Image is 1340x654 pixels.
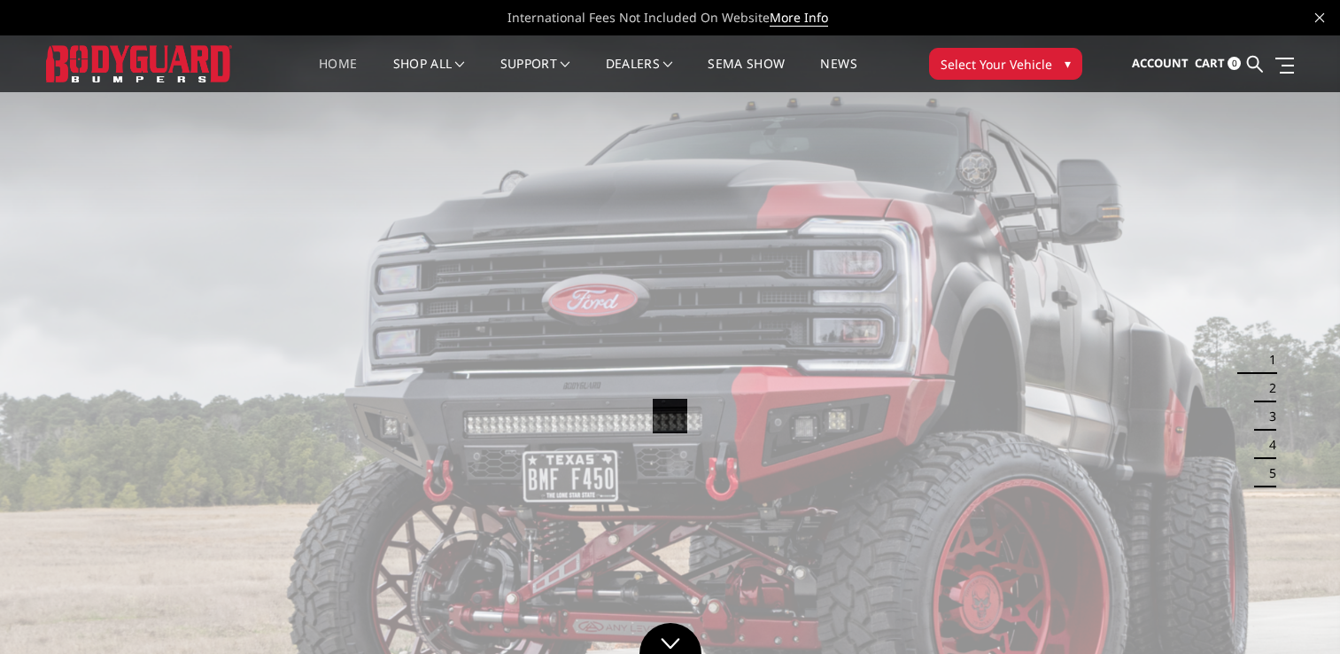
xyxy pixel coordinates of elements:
a: Support [500,58,570,92]
button: Select Your Vehicle [929,48,1082,80]
button: 2 of 5 [1259,374,1276,402]
a: Account [1132,40,1189,88]
a: Home [319,58,357,92]
a: News [820,58,856,92]
button: 4 of 5 [1259,431,1276,459]
img: BODYGUARD BUMPERS [46,45,232,82]
span: 0 [1228,57,1241,70]
a: More Info [770,9,828,27]
button: 1 of 5 [1259,346,1276,374]
a: Cart 0 [1195,40,1241,88]
span: Cart [1195,55,1225,71]
a: SEMA Show [708,58,785,92]
span: ▾ [1065,54,1071,73]
button: 5 of 5 [1259,459,1276,487]
span: Account [1132,55,1189,71]
button: 3 of 5 [1259,402,1276,431]
a: shop all [393,58,465,92]
a: Click to Down [639,623,701,654]
a: Dealers [606,58,673,92]
span: Select Your Vehicle [941,55,1052,74]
